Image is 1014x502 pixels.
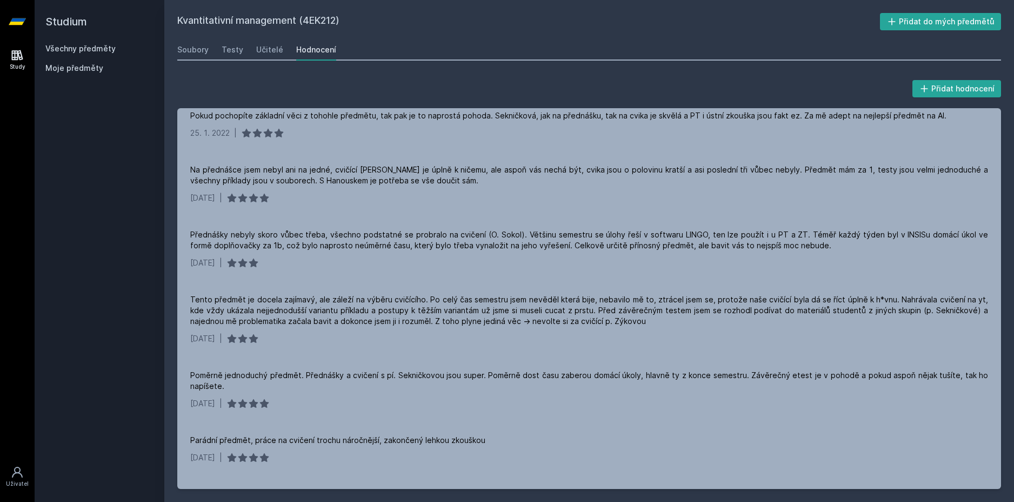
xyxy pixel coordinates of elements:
[222,44,243,55] div: Testy
[190,193,215,203] div: [DATE]
[45,63,103,74] span: Moje předměty
[219,333,222,344] div: |
[190,452,215,463] div: [DATE]
[2,460,32,493] a: Uživatel
[219,193,222,203] div: |
[190,370,988,392] div: Poměrně jednoduchý předmět. Přednášky a cvičení s pí. Sekničkovou jsou super. Poměrně dost času z...
[6,480,29,488] div: Uživatel
[190,398,215,409] div: [DATE]
[2,43,32,76] a: Study
[222,39,243,61] a: Testy
[177,39,209,61] a: Soubory
[296,44,336,55] div: Hodnocení
[190,229,988,251] div: Přednášky nebyly skoro vůbec třeba, všechno podstatné se probralo na cvičení (O. Sokol). Většinu ...
[190,435,485,446] div: Parádní předmět, práce na cvičení trochu náročnější, zakončený lehkou zkouškou
[219,398,222,409] div: |
[190,294,988,327] div: Tento předmět je docela zajímavý, ale záleží na výběru cvičícího. Po celý čas semestru jsem nevěd...
[296,39,336,61] a: Hodnocení
[190,128,230,138] div: 25. 1. 2022
[177,44,209,55] div: Soubory
[190,164,988,186] div: Na přednášce jsem nebyl ani na jedné, cvičící [PERSON_NAME] je úplně k ničemu, ale aspoň vás nech...
[10,63,25,71] div: Study
[190,257,215,268] div: [DATE]
[219,452,222,463] div: |
[256,44,283,55] div: Učitelé
[234,128,237,138] div: |
[177,13,880,30] h2: Kvantitativní management (4EK212)
[190,110,946,121] div: Pokud pochopíte základní věci z tohohle předmětu, tak pak je to naprostá pohoda. Sekničková, jak ...
[190,333,215,344] div: [DATE]
[219,257,222,268] div: |
[256,39,283,61] a: Učitelé
[45,44,116,53] a: Všechny předměty
[912,80,1002,97] button: Přidat hodnocení
[880,13,1002,30] button: Přidat do mých předmětů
